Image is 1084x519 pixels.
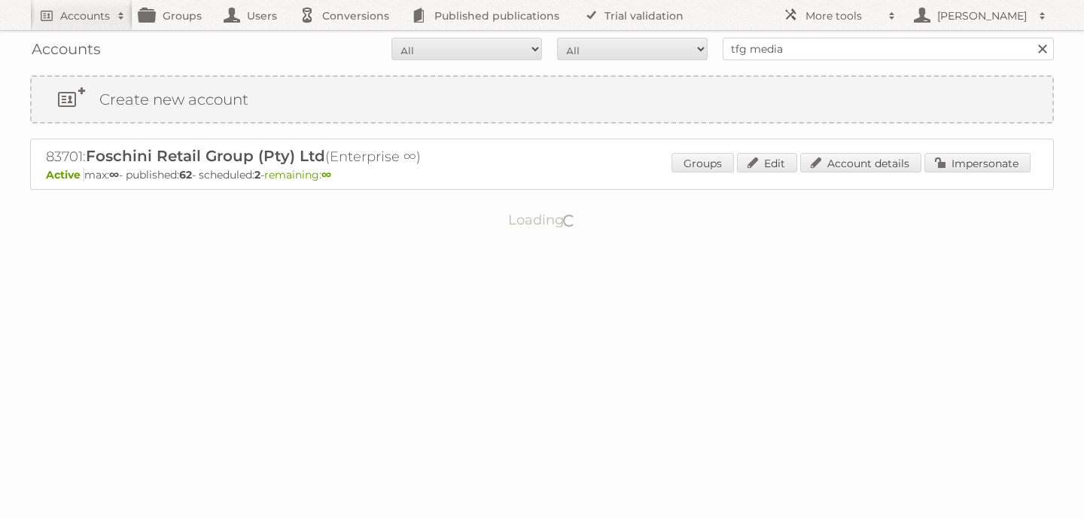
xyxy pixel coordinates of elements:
[924,153,1031,172] a: Impersonate
[671,153,734,172] a: Groups
[86,147,325,165] span: Foschini Retail Group (Pty) Ltd
[805,8,881,23] h2: More tools
[461,205,624,235] p: Loading
[46,168,1038,182] p: max: - published: - scheduled: -
[800,153,921,172] a: Account details
[46,168,84,182] span: Active
[32,77,1052,122] a: Create new account
[179,168,192,182] strong: 62
[321,168,331,182] strong: ∞
[264,168,331,182] span: remaining:
[46,147,573,166] h2: 83701: (Enterprise ∞)
[933,8,1031,23] h2: [PERSON_NAME]
[60,8,110,23] h2: Accounts
[109,168,119,182] strong: ∞
[737,153,797,172] a: Edit
[254,168,260,182] strong: 2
